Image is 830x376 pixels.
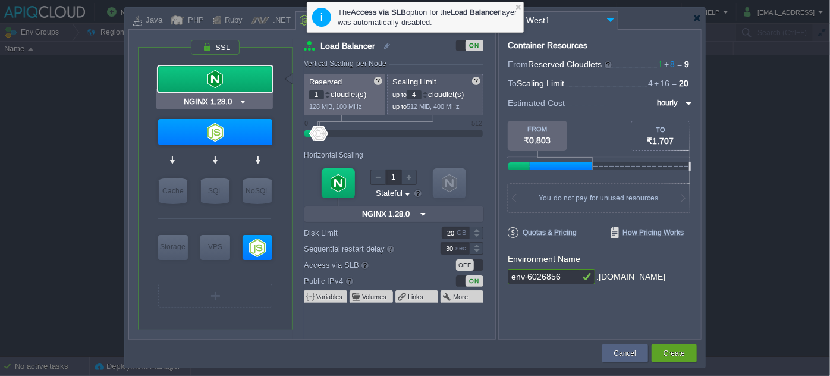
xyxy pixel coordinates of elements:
div: .[DOMAIN_NAME] [596,269,665,285]
span: 1 [658,59,663,69]
p: cloudlet(s) [309,87,381,99]
div: ON [466,275,483,287]
span: ₹0.803 [524,136,551,145]
span: = [669,79,679,88]
span: 512 MiB, 400 MHz [407,103,460,110]
span: = [675,59,684,69]
span: To [508,79,517,88]
span: Reserved [309,77,342,86]
label: Access via SLB [304,258,425,271]
label: Environment Name [508,254,580,264]
div: Cache [159,178,187,204]
button: Create [664,347,685,359]
div: Horizontal Scaling [304,151,366,159]
div: FROM [508,126,567,133]
span: Quotas & Pricing [508,227,577,238]
span: Scaling Limit [392,77,437,86]
span: How Pricing Works [611,227,684,238]
div: Storage Containers [158,235,188,260]
p: cloudlet(s) [392,87,479,99]
div: NoSQL Databases [243,178,272,204]
div: 0 [304,120,308,127]
div: ON [466,40,483,51]
button: Volumes [362,292,388,302]
span: 9 [684,59,689,69]
div: Elastic VPS [200,235,230,260]
span: + [653,79,660,88]
span: 20 [679,79,688,88]
b: Load Balancer [451,8,500,17]
span: up to [392,103,407,110]
div: OFF [456,259,474,271]
div: .NET [269,12,291,30]
label: Disk Limit [304,227,425,239]
div: Application Servers [158,119,272,145]
div: SQL Databases [201,178,229,204]
span: 4 [648,79,653,88]
div: Application Servers 2 [243,235,272,260]
label: Public IPv4 [304,274,425,287]
div: 512 [471,120,482,127]
div: PHP [184,12,204,30]
span: 8 [663,59,675,69]
div: The option for the layer was automatically disabled. [338,7,517,28]
span: From [508,59,528,69]
div: GB [457,227,469,239]
span: Scaling Limit [517,79,564,88]
div: SQL [201,178,229,204]
div: Vertical Scaling per Node [304,59,389,68]
span: Reserved Cloudlets [528,59,613,69]
b: Access via SLB [351,8,406,17]
div: Storage [158,235,188,259]
button: More [453,292,469,302]
button: Variables [316,292,344,302]
div: Create New Layer [158,284,272,308]
div: Ruby [221,12,243,30]
label: Sequential restart delay [304,242,425,255]
div: sec [455,243,469,254]
button: Links [408,292,425,302]
button: Cancel [614,347,636,359]
span: up to [392,91,407,98]
div: Container Resources [508,41,587,50]
div: NoSQL [243,178,272,204]
span: 16 [653,79,669,88]
div: Load Balancer [158,66,272,92]
span: 128 MiB, 100 MHz [309,103,362,110]
div: Java [142,12,162,30]
div: VPS [200,235,230,259]
div: TO [631,126,690,133]
span: + [663,59,670,69]
span: Estimated Cost [508,96,565,109]
span: ₹1.707 [647,136,674,146]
